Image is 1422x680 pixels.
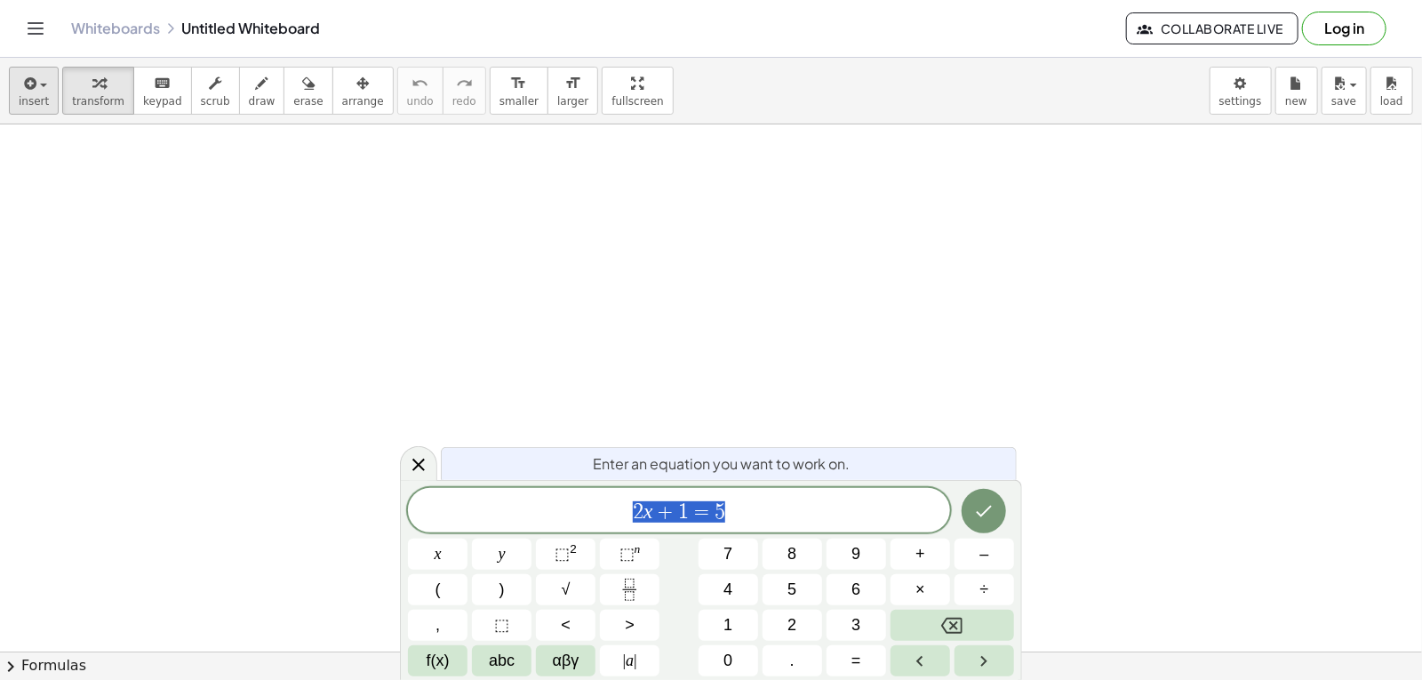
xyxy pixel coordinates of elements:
button: Placeholder [472,610,531,641]
button: 1 [699,610,758,641]
button: ( [408,574,467,605]
button: new [1275,67,1318,115]
span: insert [19,95,49,108]
button: 5 [763,574,822,605]
span: Collaborate Live [1141,20,1283,36]
i: redo [456,73,473,94]
button: . [763,645,822,676]
button: Functions [408,645,467,676]
span: redo [452,95,476,108]
span: x [435,542,442,566]
button: 9 [827,539,886,570]
span: + [653,501,679,523]
button: 0 [699,645,758,676]
button: Left arrow [891,645,950,676]
button: Right arrow [955,645,1014,676]
span: × [915,578,925,602]
a: Whiteboards [71,20,160,37]
button: format_sizesmaller [490,67,548,115]
button: 8 [763,539,822,570]
span: a [623,649,637,673]
span: ) [499,578,505,602]
button: undoundo [397,67,443,115]
button: Squared [536,539,595,570]
span: undo [407,95,434,108]
span: fullscreen [611,95,663,108]
span: scrub [201,95,230,108]
button: redoredo [443,67,486,115]
sup: 2 [570,542,577,556]
button: Absolute value [600,645,659,676]
span: draw [249,95,276,108]
button: 6 [827,574,886,605]
button: 2 [763,610,822,641]
button: Plus [891,539,950,570]
button: ) [472,574,531,605]
span: √ [562,578,571,602]
button: scrub [191,67,240,115]
span: 5 [787,578,796,602]
button: erase [284,67,332,115]
button: Square root [536,574,595,605]
span: 2 [633,501,643,523]
button: Alphabet [472,645,531,676]
span: = [689,501,715,523]
button: insert [9,67,59,115]
span: 0 [723,649,732,673]
button: y [472,539,531,570]
span: larger [557,95,588,108]
span: < [561,613,571,637]
button: 3 [827,610,886,641]
button: Collaborate Live [1126,12,1298,44]
button: Greater than [600,610,659,641]
span: ⬚ [555,545,570,563]
span: 9 [851,542,860,566]
button: 4 [699,574,758,605]
span: smaller [499,95,539,108]
span: > [625,613,635,637]
span: transform [72,95,124,108]
button: Times [891,574,950,605]
span: new [1285,95,1307,108]
span: Enter an equation you want to work on. [593,453,850,475]
span: ⬚ [494,613,509,637]
span: + [915,542,925,566]
span: load [1380,95,1403,108]
button: keyboardkeypad [133,67,192,115]
button: Fraction [600,574,659,605]
span: αβγ [553,649,579,673]
var: x [643,500,653,523]
span: 7 [723,542,732,566]
i: format_size [564,73,581,94]
button: Greek alphabet [536,645,595,676]
button: Backspace [891,610,1014,641]
i: format_size [510,73,527,94]
button: transform [62,67,134,115]
button: Less than [536,610,595,641]
span: f(x) [427,649,450,673]
button: Done [962,489,1006,533]
button: Log in [1302,12,1386,45]
span: 8 [787,542,796,566]
span: save [1331,95,1356,108]
span: arrange [342,95,384,108]
button: settings [1210,67,1272,115]
span: ÷ [980,578,989,602]
button: arrange [332,67,394,115]
span: , [435,613,440,637]
i: keyboard [154,73,171,94]
button: save [1322,67,1367,115]
button: Minus [955,539,1014,570]
span: settings [1219,95,1262,108]
span: 2 [787,613,796,637]
span: . [790,649,795,673]
span: 1 [678,501,689,523]
i: undo [411,73,428,94]
span: = [851,649,861,673]
button: Toggle navigation [21,14,50,43]
span: 6 [851,578,860,602]
button: Equals [827,645,886,676]
button: Superscript [600,539,659,570]
span: keypad [143,95,182,108]
button: format_sizelarger [547,67,598,115]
